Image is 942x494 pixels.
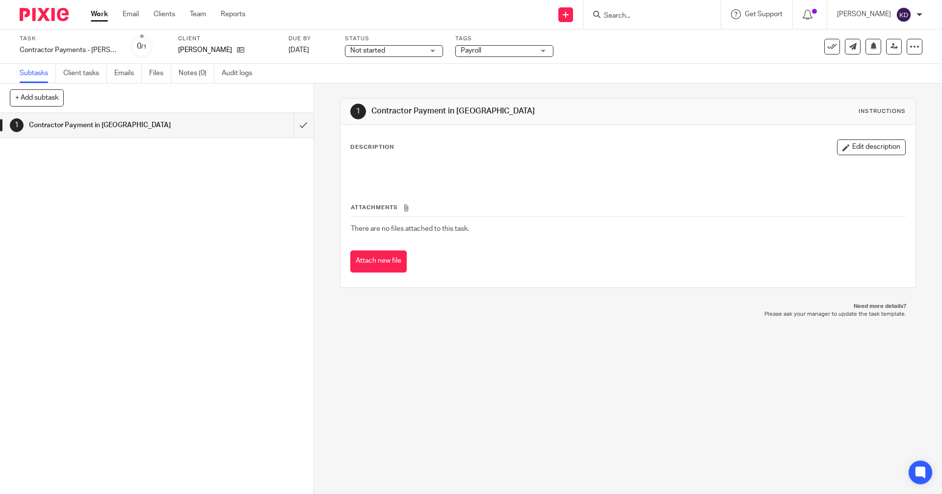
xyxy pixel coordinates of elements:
div: 0 [137,41,147,52]
a: Audit logs [222,64,260,83]
div: Contractor Payments - [PERSON_NAME] [20,45,118,55]
a: Work [91,9,108,19]
a: Emails [114,64,142,83]
label: Due by [288,35,333,43]
input: Search [603,12,691,21]
div: Contractor Payments - Dickson [20,45,118,55]
span: Payroll [461,47,481,54]
a: Notes (0) [179,64,214,83]
a: Clients [154,9,175,19]
p: Description [350,143,394,151]
button: Attach new file [350,250,407,273]
a: Client tasks [63,64,107,83]
div: 1 [350,104,366,119]
button: + Add subtask [10,89,64,106]
h1: Contractor Payment in [GEOGRAPHIC_DATA] [371,106,649,116]
a: Email [123,9,139,19]
span: Get Support [745,11,783,18]
div: Instructions [859,108,906,115]
img: Pixie [20,8,69,21]
p: Please ask your manager to update the task template. [350,310,906,318]
small: /1 [141,44,147,50]
button: Edit description [837,139,906,155]
p: [PERSON_NAME] [837,9,891,19]
div: 1 [10,118,24,132]
span: Attachments [351,205,398,210]
img: svg%3E [896,7,912,23]
span: [DATE] [288,47,309,54]
a: Files [149,64,171,83]
h1: Contractor Payment in [GEOGRAPHIC_DATA] [29,118,199,133]
span: There are no files attached to this task. [351,225,469,232]
label: Tags [455,35,553,43]
label: Status [345,35,443,43]
a: Reports [221,9,245,19]
a: Subtasks [20,64,56,83]
p: Need more details? [350,302,906,310]
a: Team [190,9,206,19]
label: Task [20,35,118,43]
label: Client [178,35,276,43]
span: Not started [350,47,385,54]
p: [PERSON_NAME] [178,45,232,55]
